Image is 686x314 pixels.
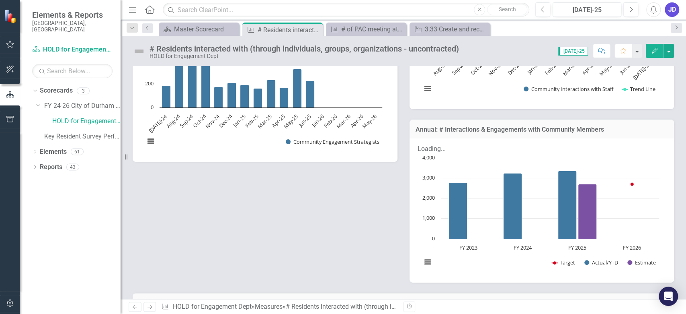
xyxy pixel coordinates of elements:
[635,259,656,266] text: Estimate
[286,303,530,310] div: # Residents interacted with (through individuals, groups, organizations - uncontracted)
[422,83,433,94] button: View chart menu, Chart
[161,24,237,34] a: Master Scorecard
[71,148,84,155] div: 61
[147,113,169,134] text: [DATE]-24
[432,235,435,242] text: 0
[240,85,249,108] path: Jan-25, 194. Community Engagement Strategists.
[348,113,365,129] text: Apr-26
[306,81,315,108] path: Jun-25, 228. Community Engagement Strategists.
[163,3,529,17] input: Search ClearPoint...
[40,147,67,157] a: Elements
[431,60,448,76] text: Aug-24
[254,89,262,108] path: Feb-25, 164. Community Engagement Strategists.
[623,244,641,251] text: FY 2026
[487,4,527,15] button: Search
[422,214,435,221] text: 1,000
[335,113,352,130] text: Mar-26
[622,86,655,93] button: Show Trend Line
[178,113,195,130] text: Sep-24
[665,2,679,17] button: JD
[188,46,197,108] path: Sep-24, 527. Community Engagement Strategists.
[204,113,221,130] text: Nov-24
[499,6,516,12] span: Search
[32,20,113,33] small: [GEOGRAPHIC_DATA], [GEOGRAPHIC_DATA]
[469,60,485,76] text: Oct-24
[161,302,397,312] div: » »
[422,256,433,268] button: View chart menu, Chart
[617,60,633,76] text: Jun-25
[418,154,663,275] svg: Interactive chart
[149,44,459,53] div: # Residents interacted with (through individuals, groups, organizations - uncontracted)
[174,24,237,34] div: Master Scorecard
[293,69,302,108] path: May-25, 328. Community Engagement Strategists.
[258,25,321,35] div: # Residents interacted with (through individuals, groups, organizations - uncontracted)
[133,45,145,58] img: Not Defined
[322,113,339,129] text: Feb-26
[44,101,121,111] a: FY 24-26 City of Durham Strategic Plan
[231,113,247,129] text: Jan-25
[468,182,633,186] g: Target, series 1 of 3. Line with 4 data points.
[450,60,467,76] text: Sep-24
[149,53,459,59] div: HOLD for Engagement Dept
[165,113,182,130] text: Aug-24
[543,60,559,76] text: Feb-25
[40,163,62,172] a: Reports
[506,60,522,76] text: Dec-24
[531,85,614,93] text: Community Interactions with Staff
[141,33,389,154] div: Chart. Highcharts interactive chart.
[145,136,156,147] button: View chart menu, Chart
[558,171,576,239] path: FY 2025 , 3,361. Actual/YTD.
[32,64,113,78] input: Search Below...
[255,303,283,310] a: Measures
[201,47,210,108] path: Oct-24, 515. Community Engagement Strategists.
[584,259,618,266] button: Show Actual/YTD
[561,60,577,77] text: Mar-25
[553,2,621,17] button: [DATE]-25
[514,244,532,251] text: FY 2024
[40,86,73,95] a: Scorecards
[145,80,154,87] text: 200
[173,303,252,310] a: HOLD for Engagement Dept
[448,158,632,239] g: Actual/YTD, series 2 of 3. Bar series with 4 bars.
[422,154,435,161] text: 4,000
[580,60,596,76] text: Apr-25
[558,47,588,56] span: [DATE]-25
[77,87,90,94] div: 3
[631,60,652,81] text: [DATE]-25
[244,113,260,129] text: Feb-25
[418,154,666,275] div: Chart. Highcharts interactive chart.
[256,113,273,130] text: Mar-25
[270,113,286,129] text: Apr-25
[151,103,154,111] text: 0
[578,184,596,239] path: FY 2025 , 2,700. Estimate.
[328,24,404,34] a: # of PAC meeting attendees
[524,60,541,76] text: Jan-25
[280,88,289,108] path: Apr-25, 170. Community Engagement Strategists.
[503,174,522,239] path: FY 2024, 3,232. Actual/YTD.
[486,60,504,77] text: Nov-24
[293,138,379,145] text: Community Engagement Strategists
[422,194,435,201] text: 2,000
[32,45,113,54] a: HOLD for Engagement Dept
[360,113,378,130] text: May-26
[162,86,171,108] path: Jul-24, 187. Community Engagement Strategists.
[267,80,276,108] path: Mar-25, 236. Community Engagement Strategists.
[4,9,18,23] img: ClearPoint Strategy
[422,174,435,181] text: 3,000
[659,287,678,306] div: Open Intercom Messenger
[459,244,477,251] text: FY 2023
[412,24,488,34] a: 3.33 Create and recommend a digital inclusion roadmap for residents and provide equitable access ...
[630,182,633,186] path: FY 2026, 2,700. Target.
[175,58,184,108] path: Aug-24, 427. Community Engagement Strategists.
[214,87,223,108] path: Nov-24, 175. Community Engagement Strategists.
[555,5,618,15] div: [DATE]-25
[191,113,208,129] text: Oct-24
[309,113,326,129] text: Jan-26
[627,259,656,266] button: Show Estimate
[217,113,234,130] text: Dec-24
[598,60,615,77] text: May-25
[418,145,666,154] div: Loading...
[592,259,618,266] text: Actual/YTD
[425,24,488,34] div: 3.33 Create and recommend a digital inclusion roadmap for residents and provide equitable access ...
[32,10,113,20] span: Elements & Reports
